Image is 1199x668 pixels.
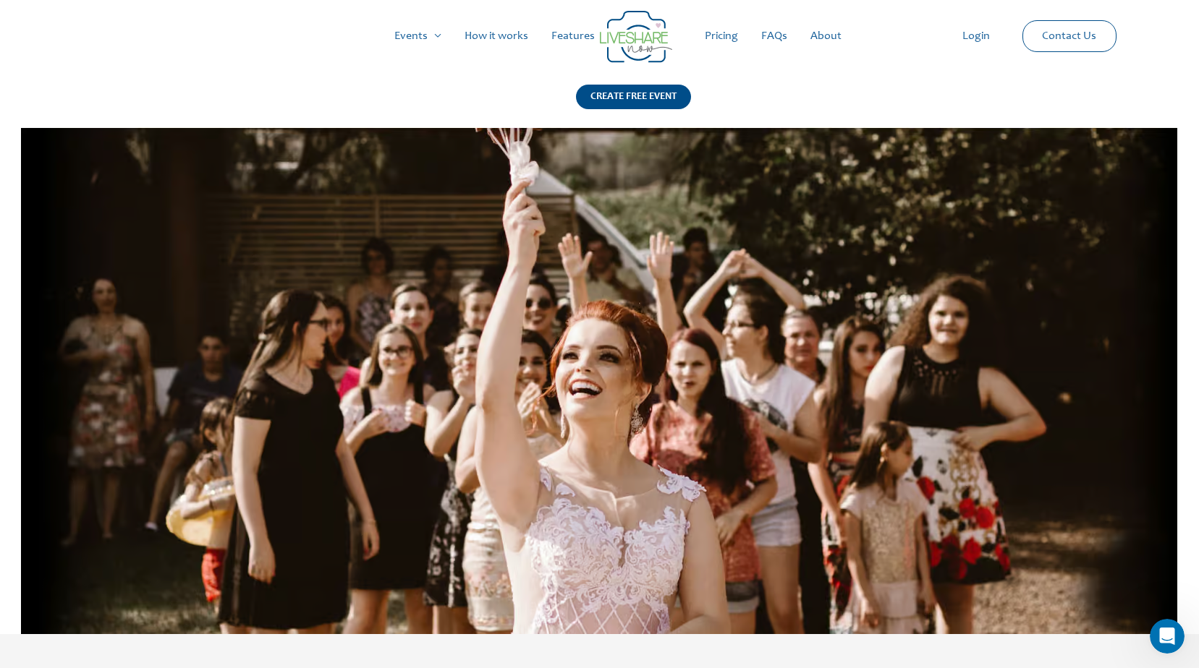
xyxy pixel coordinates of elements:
a: Events [383,13,453,59]
iframe: Intercom live chat [1150,619,1185,654]
img: Group 14 | Live Photo Slideshow for Events | Create Free Events Album for Any Occasion [600,11,672,63]
div: CREATE FREE EVENT [576,85,691,109]
nav: Site Navigation [25,13,1174,59]
a: FAQs [750,13,799,59]
a: How it works [453,13,540,59]
a: About [799,13,853,59]
a: Contact Us [1030,21,1108,51]
a: Pricing [693,13,750,59]
a: Login [951,13,1001,59]
img: about banner | Live Photo Slideshow for Events | Create Free Events Album for Any Occasion [21,127,1178,634]
a: CREATE FREE EVENT [576,85,691,127]
a: Features [540,13,606,59]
